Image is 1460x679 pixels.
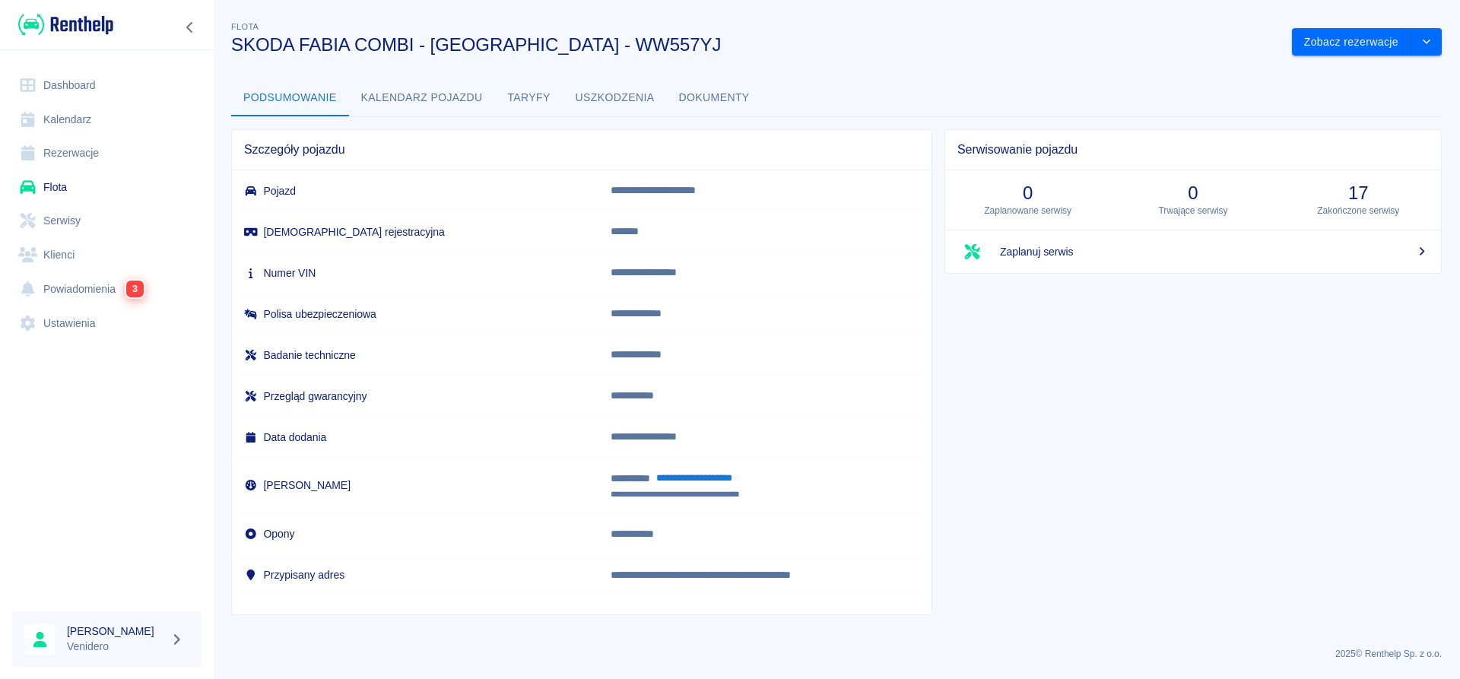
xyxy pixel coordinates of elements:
[1411,28,1442,56] button: drop-down
[1292,28,1411,56] button: Zobacz rezerwacje
[231,80,349,116] button: Podsumowanie
[12,170,202,205] a: Flota
[244,306,586,322] h6: Polisa ubezpieczeniowa
[563,80,667,116] button: Uszkodzenia
[12,136,202,170] a: Rezerwacje
[12,12,113,37] a: Renthelp logo
[244,430,586,445] h6: Data dodania
[125,280,144,297] span: 3
[945,230,1441,273] a: Zaplanuj serwis
[1000,244,1429,260] span: Zaplanuj serwis
[349,80,495,116] button: Kalendarz pojazdu
[12,306,202,341] a: Ustawienia
[957,204,1098,217] p: Zaplanowane serwisy
[1288,204,1429,217] p: Zakończone serwisy
[67,623,164,639] h6: [PERSON_NAME]
[244,265,586,281] h6: Numer VIN
[1122,204,1263,217] p: Trwające serwisy
[231,34,1280,56] h3: SKODA FABIA COMBI - [GEOGRAPHIC_DATA] - WW557YJ
[1122,182,1263,204] h3: 0
[495,80,563,116] button: Taryfy
[67,639,164,655] p: Venidero
[244,526,586,541] h6: Opony
[244,478,586,493] h6: [PERSON_NAME]
[957,142,1429,157] span: Serwisowanie pojazdu
[244,224,586,240] h6: [DEMOGRAPHIC_DATA] rejestracyjna
[18,12,113,37] img: Renthelp logo
[244,142,919,157] span: Szczegóły pojazdu
[244,183,586,198] h6: Pojazd
[12,238,202,272] a: Klienci
[12,271,202,306] a: Powiadomienia3
[244,567,586,582] h6: Przypisany adres
[667,80,762,116] button: Dokumenty
[12,204,202,238] a: Serwisy
[1276,170,1441,230] a: 17Zakończone serwisy
[957,182,1098,204] h3: 0
[12,68,202,103] a: Dashboard
[12,103,202,137] a: Kalendarz
[244,389,586,404] h6: Przegląd gwarancyjny
[231,647,1442,661] p: 2025 © Renthelp Sp. z o.o.
[1288,182,1429,204] h3: 17
[179,17,202,37] button: Zwiń nawigację
[244,347,586,363] h6: Badanie techniczne
[945,170,1110,230] a: 0Zaplanowane serwisy
[1110,170,1275,230] a: 0Trwające serwisy
[231,22,259,31] span: Flota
